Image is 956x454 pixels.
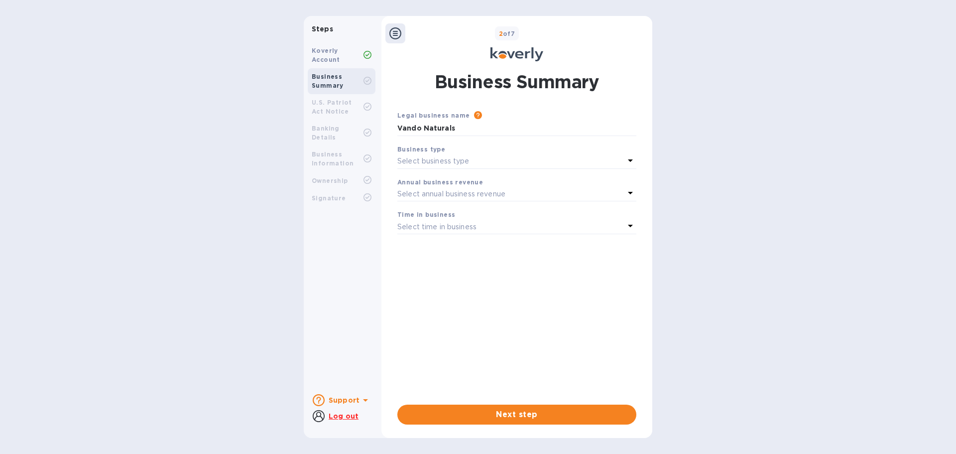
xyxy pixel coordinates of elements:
input: Enter legal business name [397,121,636,136]
p: Select time in business [397,222,477,232]
b: Steps [312,25,333,33]
span: 2 [499,30,503,37]
b: Support [329,396,359,404]
b: Annual business revenue [397,178,483,186]
p: Select annual business revenue [397,189,505,199]
button: Next step [397,405,636,425]
b: Signature [312,194,346,202]
b: Business Summary [312,73,344,89]
b: Business type [397,146,445,153]
b: Koverly Account [312,47,340,63]
h1: Business Summary [435,69,599,94]
span: Next step [405,409,628,421]
b: Legal business name [397,112,470,119]
b: of 7 [499,30,515,37]
b: Ownership [312,177,348,184]
b: Business Information [312,151,354,167]
b: Banking Details [312,125,340,141]
b: Time in business [397,211,455,218]
u: Log out [329,412,358,420]
b: U.S. Patriot Act Notice [312,99,352,115]
p: Select business type [397,156,470,166]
